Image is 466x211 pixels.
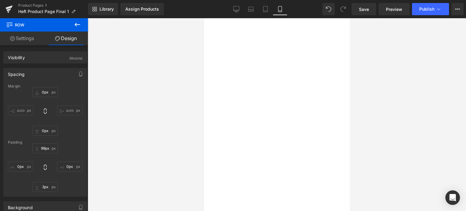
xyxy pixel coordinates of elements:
[8,68,25,77] div: Spacing
[125,7,159,12] div: Assign Products
[18,3,88,8] a: Product Pages
[57,162,83,172] input: 0
[445,190,460,205] div: Open Intercom Messenger
[8,202,33,210] div: Background
[386,6,402,12] span: Preview
[32,143,58,153] input: 0
[8,105,33,115] input: 0
[322,3,335,15] button: Undo
[44,32,88,45] a: Design
[8,52,25,60] div: Visibility
[57,105,83,115] input: 0
[32,126,58,136] input: 0
[32,182,58,192] input: 0
[8,162,33,172] input: 0
[229,3,244,15] a: Desktop
[359,6,369,12] span: Save
[8,140,83,145] div: Padding
[32,87,58,97] input: 0
[258,3,273,15] a: Tablet
[412,3,449,15] button: Publish
[6,18,67,32] span: Row
[18,9,69,14] span: Heft Product Page Final 1
[88,3,118,15] a: New Library
[273,3,287,15] a: Mobile
[451,3,464,15] button: More
[69,52,83,62] div: (Mobile)
[8,84,83,88] div: Margin
[244,3,258,15] a: Laptop
[379,3,410,15] a: Preview
[100,6,114,12] span: Library
[419,7,434,12] span: Publish
[337,3,349,15] button: Redo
